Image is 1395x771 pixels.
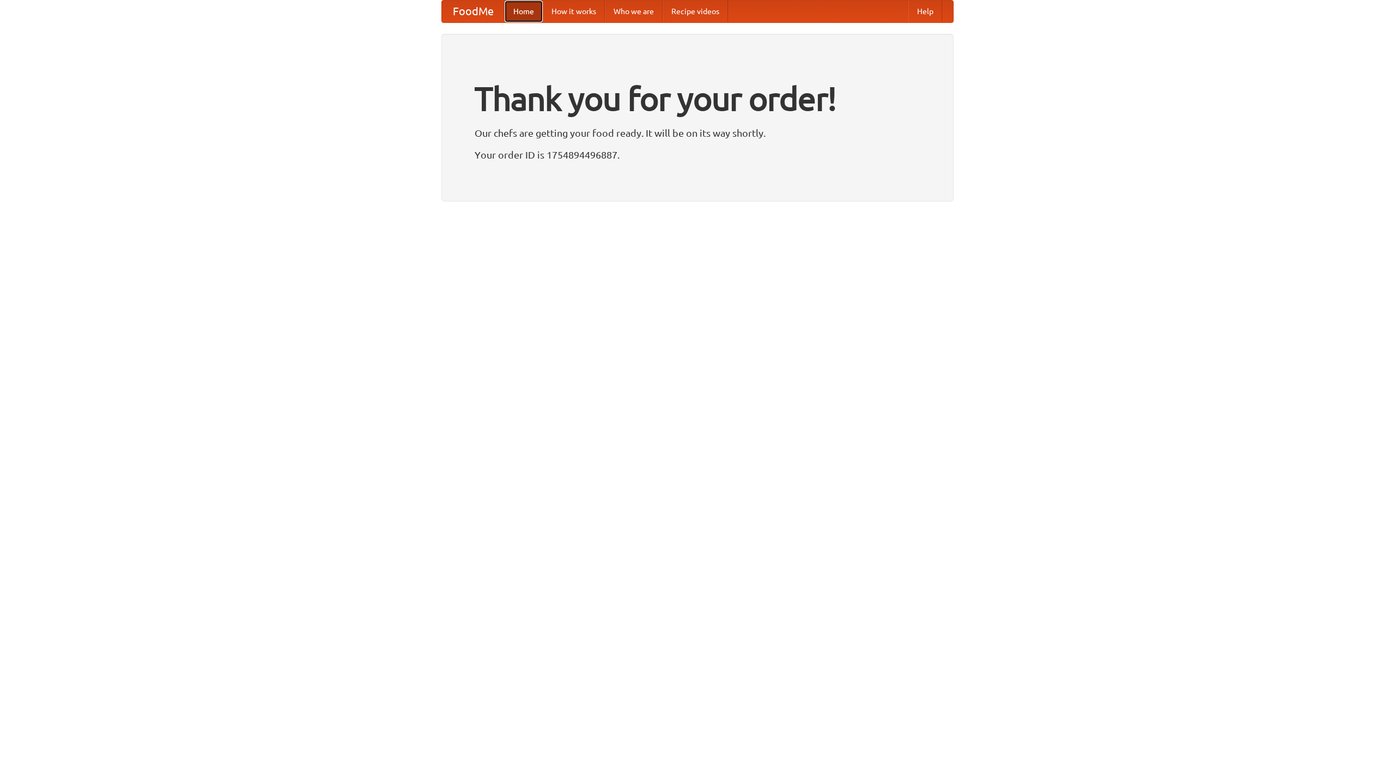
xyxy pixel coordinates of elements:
[475,125,920,141] p: Our chefs are getting your food ready. It will be on its way shortly.
[442,1,505,22] a: FoodMe
[475,147,920,163] p: Your order ID is 1754894496887.
[475,72,920,125] h1: Thank you for your order!
[543,1,605,22] a: How it works
[505,1,543,22] a: Home
[908,1,942,22] a: Help
[663,1,728,22] a: Recipe videos
[605,1,663,22] a: Who we are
